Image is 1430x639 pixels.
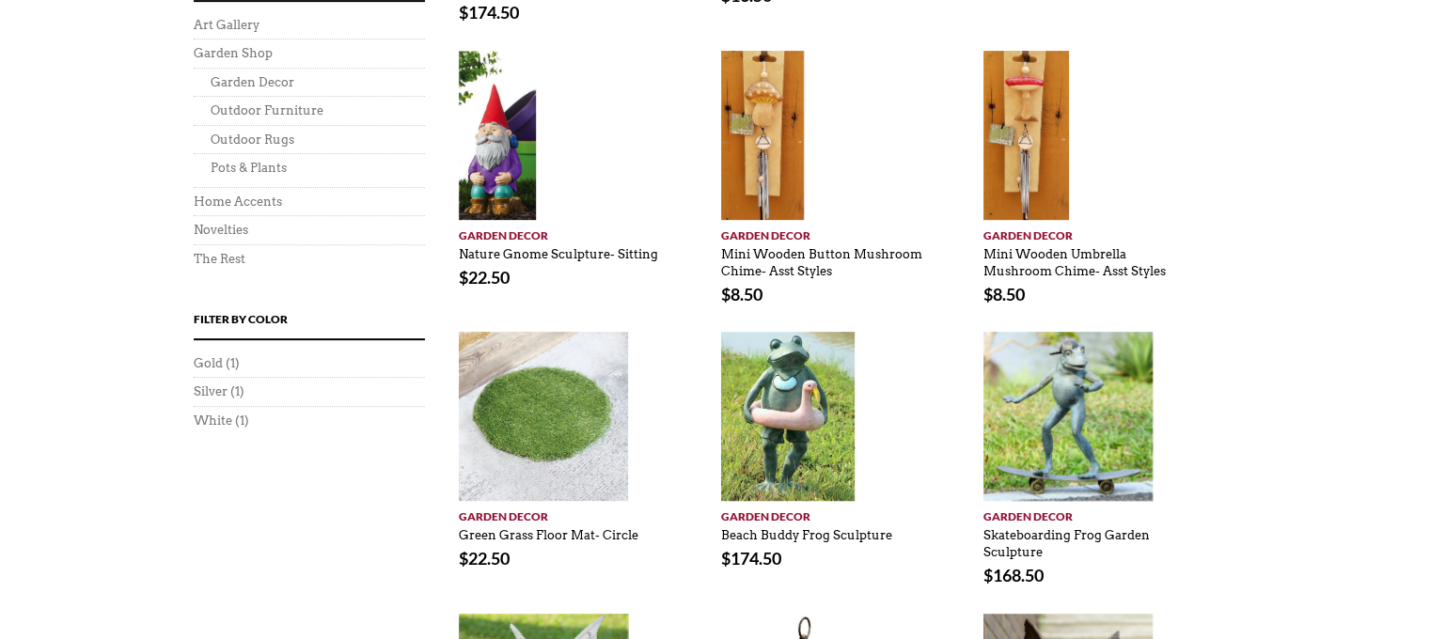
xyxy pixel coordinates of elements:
[194,195,282,209] a: Home Accents
[721,519,892,543] a: Beach Buddy Frog Sculpture
[983,519,1150,560] a: Skateboarding Frog Garden Sculpture
[194,310,425,340] h4: Filter by Color
[194,355,223,371] a: Gold
[211,103,323,117] a: Outdoor Furniture
[194,252,245,266] a: The Rest
[194,46,273,60] a: Garden Shop
[721,501,925,525] a: Garden Decor
[459,519,638,543] a: Green Grass Floor Mat- Circle
[983,284,1025,304] bdi: 8.50
[983,238,1166,279] a: Mini Wooden Umbrella Mushroom Chime- Asst Styles
[459,548,468,569] span: $
[211,132,294,147] a: Outdoor Rugs
[983,284,993,304] span: $
[983,565,1044,585] bdi: 168.50
[459,267,510,288] bdi: 22.50
[194,18,259,32] a: Art Gallery
[459,238,658,262] a: Nature Gnome Sculpture- Sitting
[459,501,663,525] a: Garden Decor
[194,413,232,429] a: White
[459,2,519,23] bdi: 174.50
[459,2,468,23] span: $
[721,284,762,304] bdi: 8.50
[194,223,248,237] a: Novelties
[983,565,993,585] span: $
[211,75,294,89] a: Garden Decor
[459,548,510,569] bdi: 22.50
[721,548,731,569] span: $
[721,238,922,279] a: Mini Wooden Button Mushroom Chime- Asst Styles
[721,284,731,304] span: $
[230,383,244,399] span: (1)
[459,220,663,244] a: Garden Decor
[211,161,287,175] a: Pots & Plants
[721,548,781,569] bdi: 174.50
[226,355,240,371] span: (1)
[235,413,249,429] span: (1)
[721,220,925,244] a: Garden Decor
[983,220,1187,244] a: Garden Decor
[983,501,1187,525] a: Garden Decor
[194,383,228,399] a: Silver
[459,267,468,288] span: $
